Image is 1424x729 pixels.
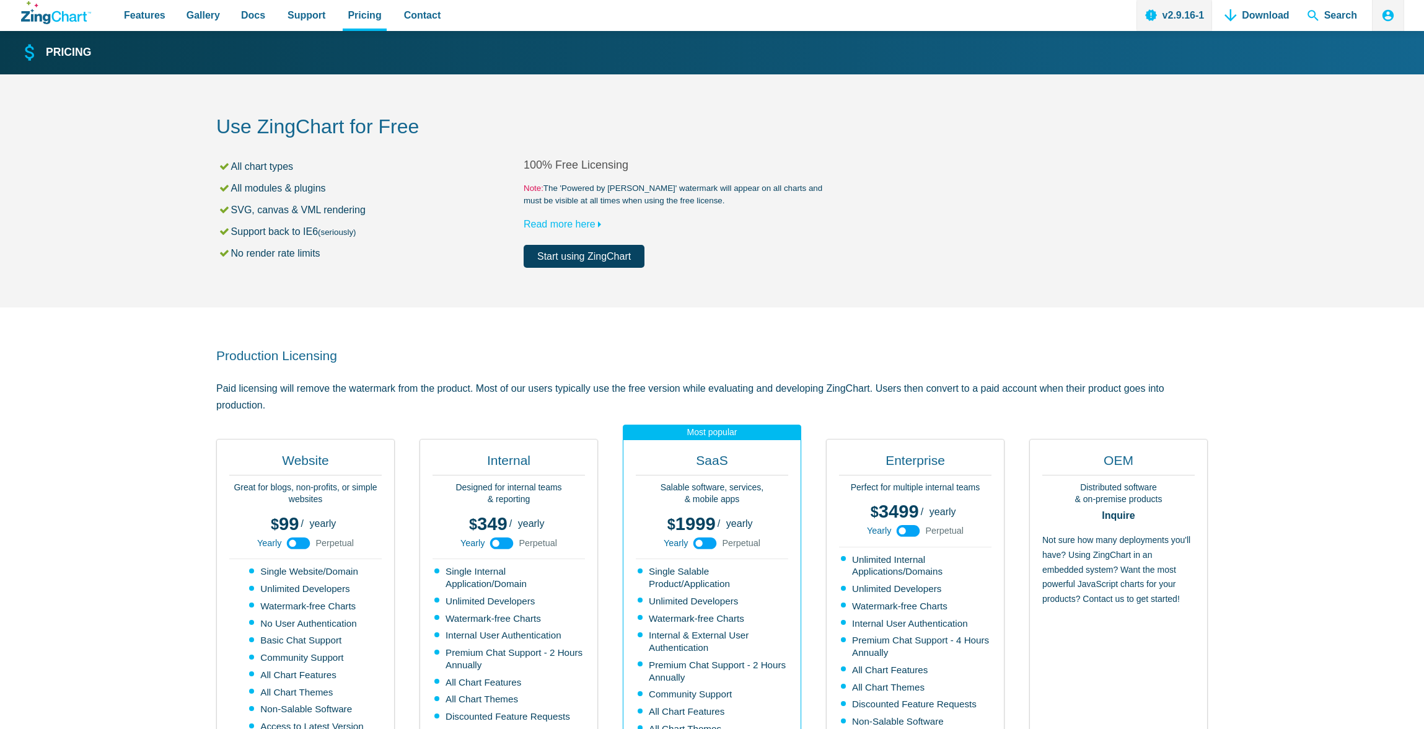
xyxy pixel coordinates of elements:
[667,514,716,534] span: 1999
[841,600,991,612] li: Watermark-free Charts
[46,47,91,58] strong: Pricing
[124,7,165,24] span: Features
[1042,511,1195,521] strong: Inquire
[460,539,485,547] span: Yearly
[1042,452,1195,475] h2: OEM
[21,1,91,24] a: ZingChart Logo. Click to return to the homepage
[638,659,788,684] li: Premium Chat Support - 2 Hours Annually
[718,519,720,529] span: /
[1042,482,1195,506] p: Distributed software & on-premise products
[21,42,91,64] a: Pricing
[636,452,788,475] h2: SaaS
[301,519,304,529] span: /
[434,612,585,625] li: Watermark-free Charts
[841,554,991,578] li: Unlimited Internal Applications/Domains
[249,583,363,595] li: Unlimited Developers
[249,617,363,630] li: No User Authentication
[229,452,382,475] h2: Website
[434,565,585,590] li: Single Internal Application/Domain
[638,612,788,625] li: Watermark-free Charts
[524,183,543,193] span: Note:
[229,482,382,506] p: Great for blogs, non-profits, or simple websites
[726,518,753,529] span: yearly
[249,600,363,612] li: Watermark-free Charts
[216,347,1208,364] h2: Production Licensing
[509,519,512,529] span: /
[249,686,363,699] li: All Chart Themes
[524,219,607,229] a: Read more here
[434,647,585,671] li: Premium Chat Support - 2 Hours Annually
[524,245,644,268] a: Start using ZingChart
[638,629,788,654] li: Internal & External User Authentication
[871,501,919,521] span: 3499
[271,514,299,534] span: 99
[519,539,557,547] span: Perpetual
[249,669,363,681] li: All Chart Features
[638,565,788,590] li: Single Salable Product/Application
[318,228,356,237] small: (seriously)
[841,681,991,694] li: All Chart Themes
[218,201,524,218] li: SVG, canvas & VML rendering
[841,698,991,710] li: Discounted Feature Requests
[433,452,585,475] h2: Internal
[841,715,991,728] li: Non-Salable Software
[839,482,991,494] p: Perfect for multiple internal teams
[218,223,524,240] li: Support back to IE6
[315,539,354,547] span: Perpetual
[867,526,891,535] span: Yearly
[469,514,508,534] span: 349
[249,652,363,664] li: Community Support
[434,676,585,689] li: All Chart Features
[216,380,1208,413] p: Paid licensing will remove the watermark from the product. Most of our users typically use the fr...
[518,518,545,529] span: yearly
[841,634,991,659] li: Premium Chat Support - 4 Hours Annually
[249,565,363,578] li: Single Website/Domain
[434,629,585,642] li: Internal User Authentication
[434,693,585,705] li: All Chart Themes
[841,583,991,595] li: Unlimited Developers
[310,518,336,529] span: yearly
[249,634,363,647] li: Basic Chat Support
[404,7,441,24] span: Contact
[434,710,585,723] li: Discounted Feature Requests
[218,158,524,175] li: All chart types
[921,507,923,517] span: /
[638,705,788,718] li: All Chart Features
[348,7,381,24] span: Pricing
[288,7,325,24] span: Support
[638,688,788,700] li: Community Support
[187,7,220,24] span: Gallery
[218,245,524,262] li: No render rate limits
[636,482,788,506] p: Salable software, services, & mobile apps
[257,539,281,547] span: Yearly
[722,539,760,547] span: Perpetual
[925,526,964,535] span: Perpetual
[664,539,688,547] span: Yearly
[839,452,991,475] h2: Enterprise
[216,114,1208,142] h2: Use ZingChart for Free
[524,182,831,207] small: The 'Powered by [PERSON_NAME]' watermark will appear on all charts and must be visible at all tim...
[249,703,363,715] li: Non-Salable Software
[638,595,788,607] li: Unlimited Developers
[433,482,585,506] p: Designed for internal teams & reporting
[434,595,585,607] li: Unlimited Developers
[930,506,956,517] span: yearly
[841,664,991,676] li: All Chart Features
[841,617,991,630] li: Internal User Authentication
[524,158,831,172] h2: 100% Free Licensing
[241,7,265,24] span: Docs
[218,180,524,197] li: All modules & plugins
